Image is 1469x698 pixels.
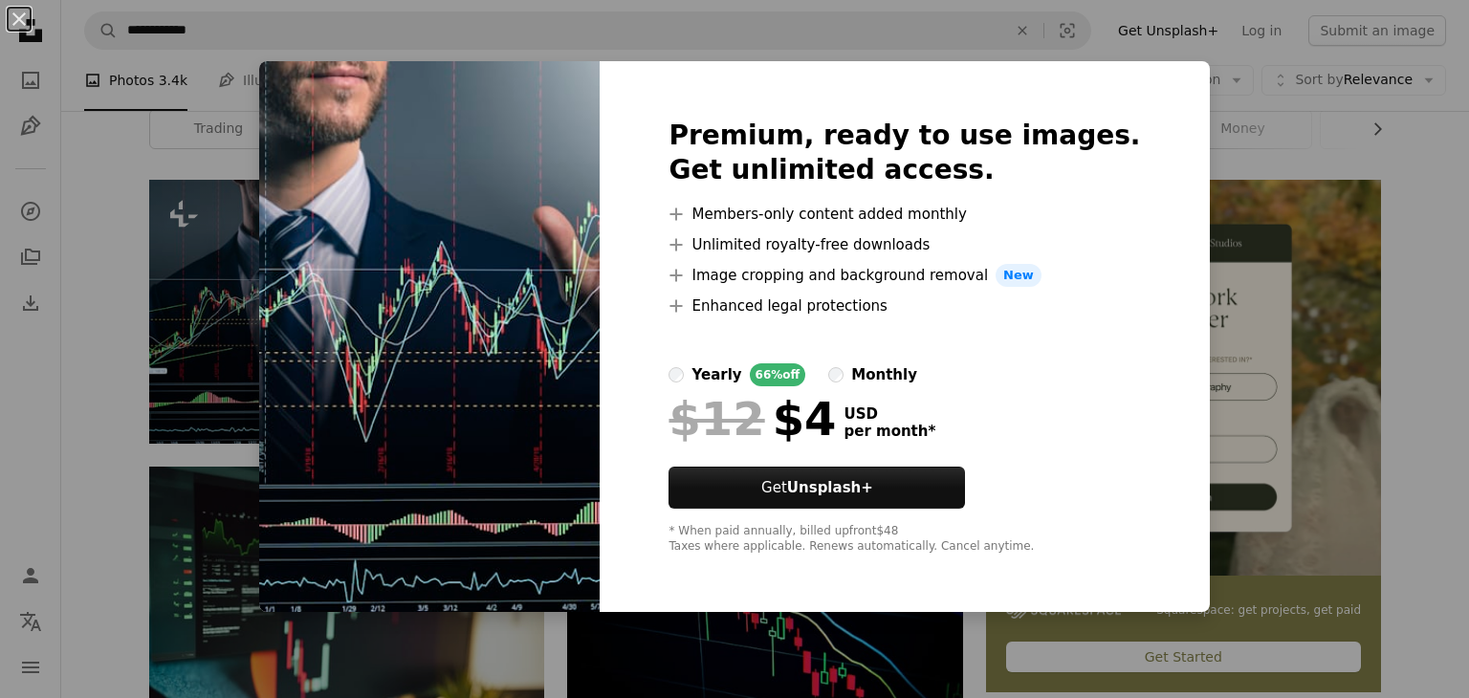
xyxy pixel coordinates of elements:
li: Unlimited royalty-free downloads [669,233,1140,256]
li: Image cropping and background removal [669,264,1140,287]
span: $12 [669,394,764,444]
input: monthly [828,367,844,382]
li: Members-only content added monthly [669,203,1140,226]
img: premium_photo-1664476845274-27c2dabdd7f0 [259,61,600,612]
div: 66% off [750,363,806,386]
div: monthly [851,363,917,386]
strong: Unsplash+ [787,479,873,496]
span: New [996,264,1041,287]
div: yearly [691,363,741,386]
div: * When paid annually, billed upfront $48 Taxes where applicable. Renews automatically. Cancel any... [669,524,1140,555]
li: Enhanced legal protections [669,294,1140,317]
span: USD [844,405,935,423]
span: per month * [844,423,935,440]
input: yearly66%off [669,367,684,382]
div: $4 [669,394,836,444]
button: GetUnsplash+ [669,467,965,509]
h2: Premium, ready to use images. Get unlimited access. [669,119,1140,187]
